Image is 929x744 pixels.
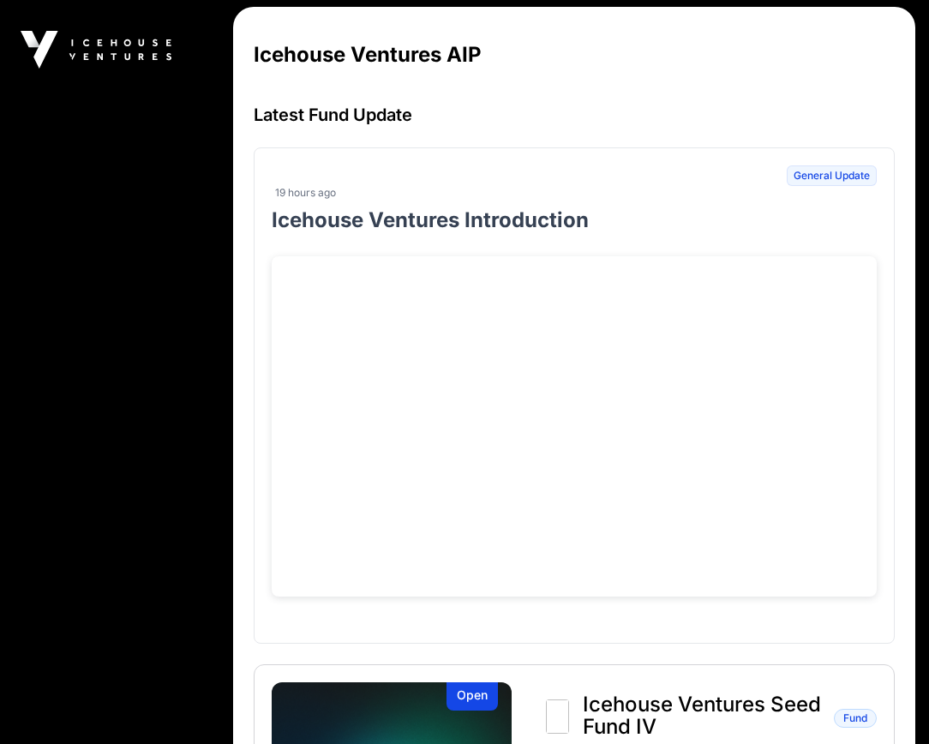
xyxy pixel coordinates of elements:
img: Icehouse Ventures Seed Fund IV [539,693,576,741]
div: Open [447,682,498,711]
h3: Latest Fund Update [254,103,895,127]
span: Icehouse Ventures Seed Fund IV [583,692,821,739]
span: General Update [787,165,877,186]
span: Fund [834,709,877,728]
h2: Icehouse Ventures AIP [254,41,895,69]
span: 19 hours ago [275,186,336,200]
iframe: Chat Widget [843,662,929,744]
a: Icehouse Ventures Seed Fund IV [583,694,827,739]
p: Icehouse Ventures Introduction [272,207,877,234]
img: Icehouse Ventures Logo [21,31,171,69]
